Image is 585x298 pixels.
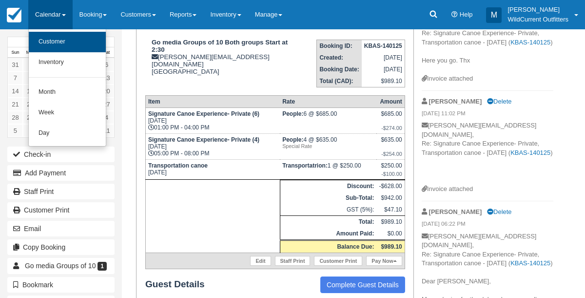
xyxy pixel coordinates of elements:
em: -$100.00 [379,171,402,177]
strong: $989.10 [381,243,402,250]
strong: [PERSON_NAME] [429,208,482,215]
strong: Transportatrion [282,162,328,169]
a: 5 [8,124,23,137]
th: Rate [280,96,376,108]
a: Staff Print [275,256,311,266]
a: 1 [23,58,38,71]
p: WildCurrent Outfitters [507,15,568,24]
div: [PERSON_NAME][EMAIL_ADDRESS][DOMAIN_NAME] [GEOGRAPHIC_DATA] [145,39,294,75]
td: GST (5%): [280,204,376,216]
ul: Calendar [28,29,106,147]
td: -$628.00 [376,180,405,192]
a: 13 [99,71,114,85]
button: Bookmark [7,277,115,293]
a: Edit [250,256,271,266]
i: Help [451,12,458,18]
a: Week [29,103,106,123]
em: -$254.00 [379,151,402,157]
td: 6 @ $685.00 [280,108,376,134]
a: 27 [99,98,114,111]
strong: People [282,136,303,143]
span: 1 [97,262,107,271]
div: Invoice attached [422,185,553,194]
th: Amount [376,96,405,108]
div: $250.00 [379,162,402,177]
a: Month [29,82,106,103]
a: Customer Print [7,202,115,218]
th: Item [145,96,280,108]
p: [PERSON_NAME][EMAIL_ADDRESS][DOMAIN_NAME], Re: Signature Canoe Experience- Private, Transportatio... [422,11,553,74]
a: 4 [99,111,114,124]
em: Special Rate [282,143,374,149]
a: 20 [99,85,114,98]
a: KBAS-140125 [510,39,550,46]
a: 6 [99,58,114,71]
button: Email [7,221,115,236]
a: 31 [8,58,23,71]
a: 14 [8,85,23,98]
th: Mon [23,47,38,58]
th: Amount Paid: [280,228,376,240]
td: $989.10 [376,216,405,228]
a: Inventory [29,52,106,73]
th: Discount: [280,180,376,192]
a: Customer Print [314,256,362,266]
td: $47.10 [376,204,405,216]
a: Delete [487,208,511,215]
th: Sun [8,47,23,58]
div: Invoice attached [422,74,553,84]
th: Booking Date: [317,64,362,75]
strong: Signature Canoe Experience- Private (4) [148,136,259,143]
td: [DATE] [362,64,405,75]
a: Staff Print [7,184,115,199]
strong: Guest Details [145,279,214,290]
a: Day [29,123,106,144]
a: 6 [23,124,38,137]
td: [DATE] [362,52,405,64]
em: [DATE] 11:02 PM [422,109,553,120]
th: Total (CAD): [317,75,362,87]
a: KBAS-140125 [510,149,550,156]
button: Add Payment [7,165,115,181]
td: [DATE] 01:00 PM - 04:00 PM [145,108,280,134]
a: KBAS-140125 [510,259,550,267]
a: Complete Guest Details [320,277,405,293]
td: $942.00 [376,192,405,204]
button: Check-in [7,147,115,162]
th: Balance Due: [280,240,376,253]
td: [DATE] 05:00 PM - 08:00 PM [145,134,280,160]
th: Sub-Total: [280,192,376,204]
th: Booking ID: [317,40,362,52]
a: Pay Now [366,256,402,266]
span: Go media Groups of 10 [25,262,96,270]
a: 8 [23,71,38,85]
td: $989.10 [362,75,405,87]
th: Created: [317,52,362,64]
p: [PERSON_NAME] [507,5,568,15]
a: 21 [8,98,23,111]
span: Help [460,11,473,18]
td: 4 @ $635.00 [280,134,376,160]
em: -$274.00 [379,125,402,131]
a: Customer [29,32,106,52]
strong: Signature Canoe Experience- Private (6) [148,110,259,117]
td: 1 @ $250.00 [280,160,376,180]
a: 15 [23,85,38,98]
div: $685.00 [379,110,402,125]
div: $635.00 [379,136,402,151]
em: [DATE] 06:22 PM [422,220,553,231]
p: [PERSON_NAME][EMAIL_ADDRESS][DOMAIN_NAME], Re: Signature Canoe Experience- Private, Transportatio... [422,121,553,185]
a: 7 [8,71,23,85]
td: [DATE] [145,160,280,180]
a: Go media Groups of 10 1 [7,258,115,274]
a: 28 [8,111,23,124]
strong: [PERSON_NAME] [429,98,482,105]
strong: Go media Groups of 10 Both groups Start at 2:30 [152,39,288,53]
strong: Transportation canoe [148,162,208,169]
td: $0.00 [376,228,405,240]
th: Total: [280,216,376,228]
strong: People [282,110,303,117]
img: checkfront-main-nav-mini-logo.png [7,8,21,22]
a: 22 [23,98,38,111]
strong: KBAS-140125 [364,43,402,49]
